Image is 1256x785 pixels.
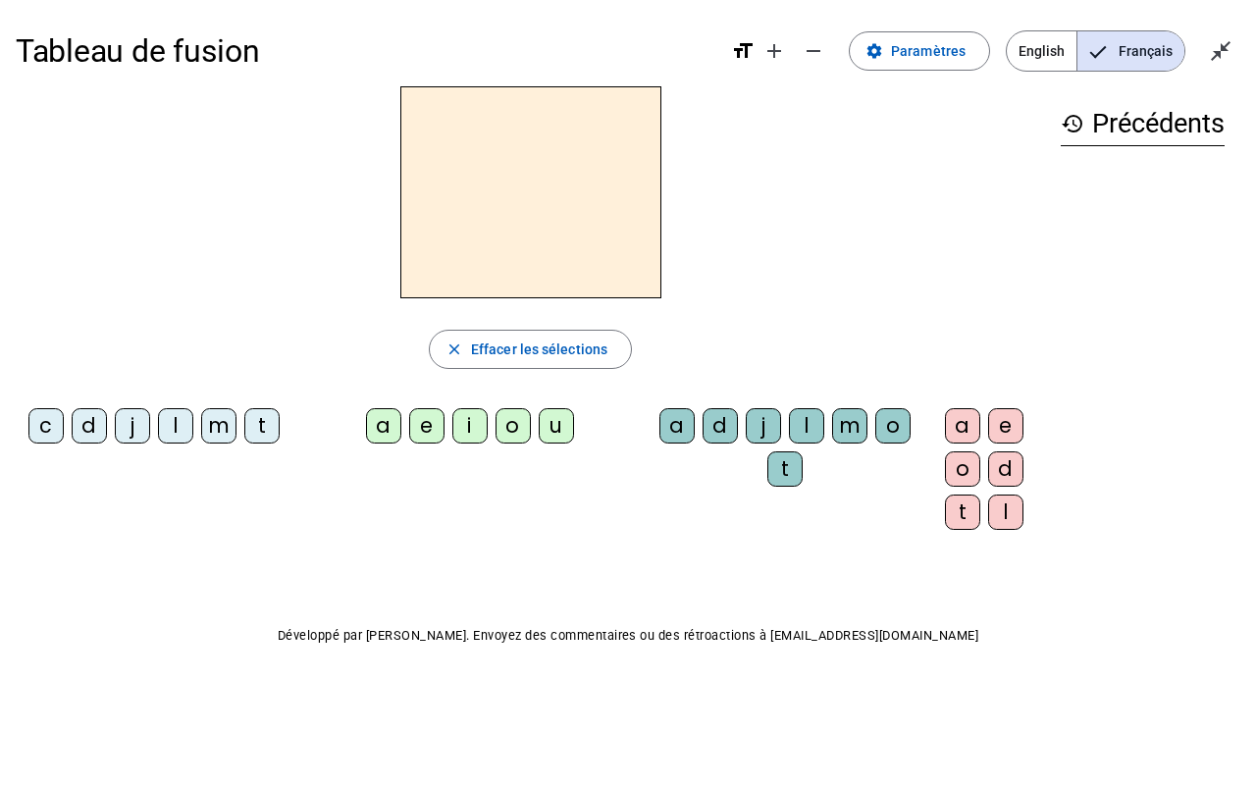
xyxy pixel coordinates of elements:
mat-icon: close_fullscreen [1209,39,1232,63]
div: o [496,408,531,444]
mat-icon: format_size [731,39,755,63]
div: l [158,408,193,444]
span: Effacer les sélections [471,338,607,361]
div: u [539,408,574,444]
div: a [659,408,695,444]
div: t [945,495,980,530]
div: a [945,408,980,444]
mat-icon: close [445,340,463,358]
mat-button-toggle-group: Language selection [1006,30,1185,72]
p: Développé par [PERSON_NAME]. Envoyez des commentaires ou des rétroactions à [EMAIL_ADDRESS][DOMAI... [16,624,1240,648]
span: English [1007,31,1076,71]
div: o [875,408,911,444]
h3: Précédents [1061,102,1225,146]
div: d [72,408,107,444]
div: d [988,451,1023,487]
button: Paramètres [849,31,990,71]
div: e [988,408,1023,444]
button: Augmenter la taille de la police [755,31,794,71]
span: Paramètres [891,39,966,63]
div: j [746,408,781,444]
div: e [409,408,445,444]
span: Français [1077,31,1184,71]
button: Effacer les sélections [429,330,632,369]
div: i [452,408,488,444]
mat-icon: settings [865,42,883,60]
div: o [945,451,980,487]
button: Diminuer la taille de la police [794,31,833,71]
h1: Tableau de fusion [16,20,715,82]
div: l [988,495,1023,530]
div: a [366,408,401,444]
mat-icon: history [1061,112,1084,135]
div: l [789,408,824,444]
div: m [201,408,236,444]
div: c [28,408,64,444]
div: j [115,408,150,444]
div: m [832,408,867,444]
button: Quitter le plein écran [1201,31,1240,71]
div: t [767,451,803,487]
mat-icon: remove [802,39,825,63]
div: t [244,408,280,444]
div: d [703,408,738,444]
mat-icon: add [762,39,786,63]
